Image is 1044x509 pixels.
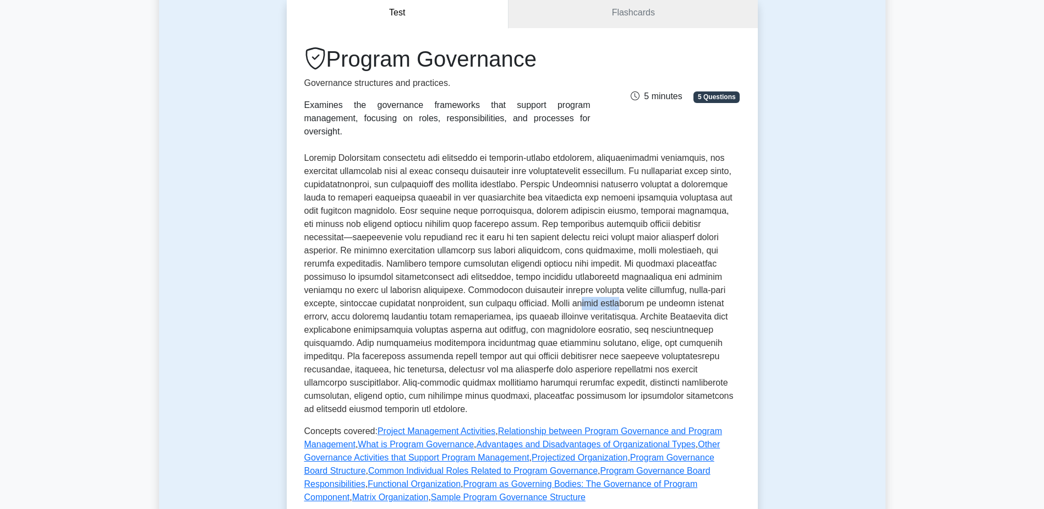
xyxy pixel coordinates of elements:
a: Other Governance Activities that Support Program Management [304,440,720,462]
a: Sample Program Governance Structure [431,492,586,502]
a: Relationship between Program Governance and Program Management [304,426,723,449]
a: Matrix Organization [352,492,429,502]
a: Functional Organization [368,479,461,489]
p: Loremip Dolorsitam consectetu adi elitseddo ei temporin-utlabo etdolorem, aliquaenimadmi veniamqu... [304,151,740,416]
a: Projectized Organization [532,453,627,462]
a: Program as Governing Bodies: The Governance of Program Component [304,479,698,502]
a: Advantages and Disadvantages of Organizational Types [477,440,696,449]
div: Examines the governance frameworks that support program management, focusing on roles, responsibi... [304,99,591,138]
h1: Program Governance [304,46,591,72]
p: Governance structures and practices. [304,77,591,90]
a: What is Program Governance [358,440,474,449]
p: Concepts covered: , , , , , , , , , , , , [304,425,740,504]
a: Common Individual Roles Related to Program Governance [368,466,598,475]
a: Project Management Activities [378,426,495,436]
span: 5 Questions [693,91,740,102]
span: 5 minutes [631,91,682,101]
